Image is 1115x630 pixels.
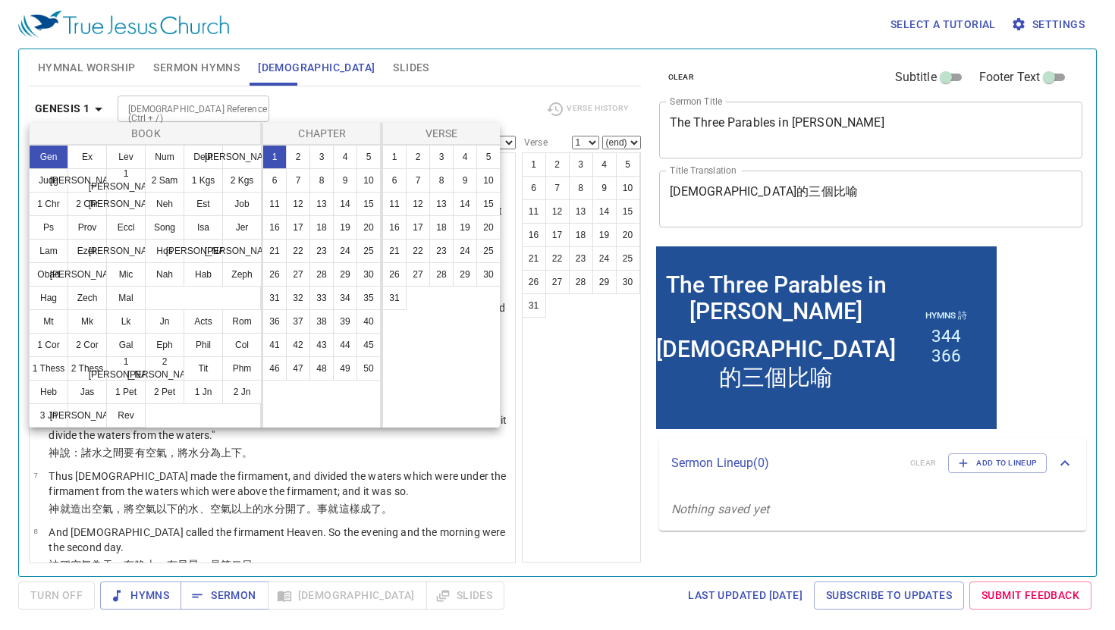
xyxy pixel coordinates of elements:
[309,168,334,193] button: 8
[356,309,381,334] button: 40
[222,215,262,240] button: Jer
[333,262,357,287] button: 29
[286,309,310,334] button: 37
[286,239,310,263] button: 22
[262,262,287,287] button: 26
[356,356,381,381] button: 50
[453,192,477,216] button: 14
[382,168,407,193] button: 6
[222,356,262,381] button: Phm
[429,239,454,263] button: 23
[453,168,477,193] button: 9
[106,262,146,287] button: Mic
[68,333,107,357] button: 2 Cor
[476,262,501,287] button: 30
[184,192,223,216] button: Est
[29,380,68,404] button: Heb
[145,356,184,381] button: 2 [PERSON_NAME]
[68,262,107,287] button: [PERSON_NAME]
[29,215,68,240] button: Ps
[429,192,454,216] button: 13
[356,192,381,216] button: 15
[145,239,184,263] button: Hos
[356,239,381,263] button: 25
[262,192,287,216] button: 11
[286,286,310,310] button: 32
[278,102,308,122] li: 366
[29,239,68,263] button: Lam
[145,145,184,169] button: Num
[333,356,357,381] button: 49
[222,145,262,169] button: [PERSON_NAME]
[262,145,287,169] button: 1
[406,239,430,263] button: 22
[429,262,454,287] button: 28
[184,356,223,381] button: Tit
[145,262,184,287] button: Nah
[356,168,381,193] button: 10
[333,192,357,216] button: 14
[68,286,107,310] button: Zech
[68,239,107,263] button: Ezek
[262,168,287,193] button: 6
[309,192,334,216] button: 13
[145,380,184,404] button: 2 Pet
[476,215,501,240] button: 20
[222,239,262,263] button: [PERSON_NAME]
[406,215,430,240] button: 17
[222,192,262,216] button: Job
[29,356,68,381] button: 1 Thess
[106,356,146,381] button: 1 [PERSON_NAME]
[476,192,501,216] button: 15
[106,168,146,193] button: 1 [PERSON_NAME]
[106,403,146,428] button: Rev
[356,333,381,357] button: 45
[3,92,243,150] div: [DEMOGRAPHIC_DATA]的三個比喻
[106,380,146,404] button: 1 Pet
[406,192,430,216] button: 12
[382,215,407,240] button: 16
[68,168,107,193] button: [PERSON_NAME]
[68,192,107,216] button: 2 Chr
[382,262,407,287] button: 26
[29,309,68,334] button: Mt
[184,168,223,193] button: 1 Kgs
[286,168,310,193] button: 7
[262,356,287,381] button: 46
[184,309,223,334] button: Acts
[453,215,477,240] button: 19
[145,192,184,216] button: Neh
[386,126,497,141] p: Verse
[333,286,357,310] button: 34
[222,333,262,357] button: Col
[222,168,262,193] button: 2 Kgs
[382,145,407,169] button: 1
[262,286,287,310] button: 31
[33,126,259,141] p: Book
[278,83,308,102] li: 344
[286,356,310,381] button: 47
[145,168,184,193] button: 2 Sam
[286,145,310,169] button: 2
[382,286,407,310] button: 31
[68,380,107,404] button: Jas
[184,380,223,404] button: 1 Jn
[106,309,146,334] button: Lk
[266,126,378,141] p: Chapter
[68,309,107,334] button: Mk
[333,145,357,169] button: 4
[29,262,68,287] button: Obad
[309,145,334,169] button: 3
[29,168,68,193] button: Judg
[29,192,68,216] button: 1 Chr
[262,215,287,240] button: 16
[184,145,223,169] button: Deut
[106,239,146,263] button: [PERSON_NAME]
[184,239,223,263] button: [PERSON_NAME]
[476,145,501,169] button: 5
[429,168,454,193] button: 8
[286,262,310,287] button: 27
[356,262,381,287] button: 30
[272,67,314,79] p: Hymns 詩
[222,380,262,404] button: 2 Jn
